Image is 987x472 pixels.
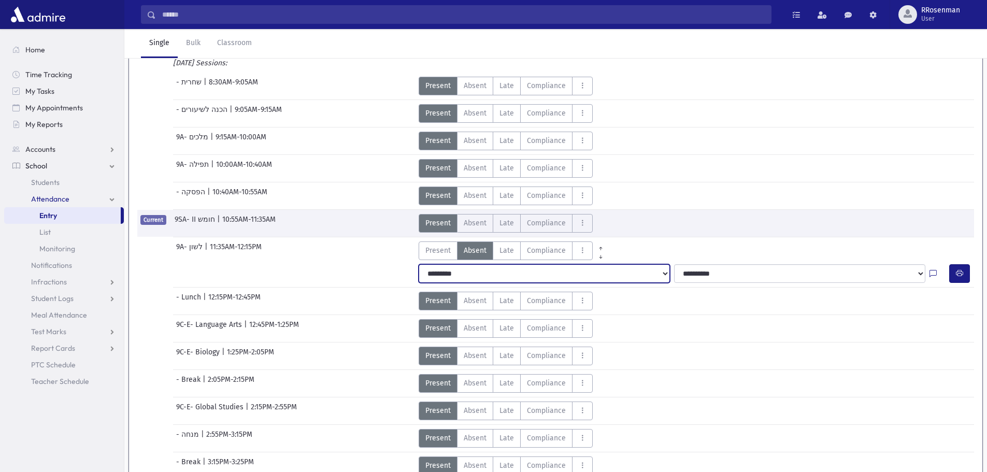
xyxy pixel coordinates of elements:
[4,290,124,307] a: Student Logs
[527,433,566,444] span: Compliance
[4,141,124,158] a: Accounts
[201,429,206,448] span: |
[176,347,222,365] span: 9C-E- Biology
[527,350,566,361] span: Compliance
[499,108,514,119] span: Late
[527,163,566,174] span: Compliance
[464,80,487,91] span: Absent
[176,319,244,338] span: 9C-E- Language Arts
[464,460,487,471] span: Absent
[39,227,51,237] span: List
[425,433,451,444] span: Present
[499,295,514,306] span: Late
[209,77,258,95] span: 8:30AM-9:05AM
[499,433,514,444] span: Late
[210,241,262,260] span: 11:35AM-12:15PM
[4,307,124,323] a: Meal Attendance
[4,373,124,390] a: Teacher Schedule
[419,159,593,178] div: AttTypes
[527,323,566,334] span: Compliance
[4,257,124,274] a: Notifications
[4,174,124,191] a: Students
[211,159,216,178] span: |
[4,116,124,133] a: My Reports
[176,159,211,178] span: 9A- תפילה
[210,132,216,150] span: |
[499,460,514,471] span: Late
[176,429,201,448] span: - מנחה
[25,120,63,129] span: My Reports
[425,218,451,228] span: Present
[25,145,55,154] span: Accounts
[25,70,72,79] span: Time Tracking
[527,108,566,119] span: Compliance
[209,29,260,58] a: Classroom
[499,350,514,361] span: Late
[419,187,593,205] div: AttTypes
[31,327,66,336] span: Test Marks
[464,350,487,361] span: Absent
[419,132,593,150] div: AttTypes
[419,402,593,420] div: AttTypes
[499,378,514,389] span: Late
[176,132,210,150] span: 9A- מלכים
[419,319,593,338] div: AttTypes
[419,241,609,260] div: AttTypes
[527,135,566,146] span: Compliance
[464,405,487,416] span: Absent
[205,241,210,260] span: |
[464,108,487,119] span: Absent
[419,374,593,393] div: AttTypes
[4,66,124,83] a: Time Tracking
[208,374,254,393] span: 2:05PM-2:15PM
[425,108,451,119] span: Present
[464,218,487,228] span: Absent
[31,360,76,369] span: PTC Schedule
[499,405,514,416] span: Late
[921,6,960,15] span: RRosenman
[25,45,45,54] span: Home
[31,294,74,303] span: Student Logs
[31,261,72,270] span: Notifications
[419,292,593,310] div: AttTypes
[176,374,203,393] span: - Break
[425,378,451,389] span: Present
[527,218,566,228] span: Compliance
[425,323,451,334] span: Present
[251,402,297,420] span: 2:15PM-2:55PM
[206,429,252,448] span: 2:55PM-3:15PM
[464,135,487,146] span: Absent
[25,87,54,96] span: My Tasks
[593,241,609,250] a: All Prior
[230,104,235,123] span: |
[464,378,487,389] span: Absent
[176,292,203,310] span: - Lunch
[173,59,227,67] i: [DATE] Sessions:
[4,41,124,58] a: Home
[425,135,451,146] span: Present
[593,250,609,258] a: All Later
[31,178,60,187] span: Students
[464,433,487,444] span: Absent
[527,405,566,416] span: Compliance
[31,344,75,353] span: Report Cards
[222,347,227,365] span: |
[156,5,771,24] input: Search
[216,159,272,178] span: 10:00AM-10:40AM
[499,135,514,146] span: Late
[499,245,514,256] span: Late
[464,295,487,306] span: Absent
[4,191,124,207] a: Attendance
[499,80,514,91] span: Late
[499,218,514,228] span: Late
[216,132,266,150] span: 9:15AM-10:00AM
[4,323,124,340] a: Test Marks
[8,4,68,25] img: AdmirePro
[419,77,593,95] div: AttTypes
[178,29,209,58] a: Bulk
[176,77,204,95] span: - שחרית
[207,187,212,205] span: |
[208,292,261,310] span: 12:15PM-12:45PM
[246,402,251,420] span: |
[464,245,487,256] span: Absent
